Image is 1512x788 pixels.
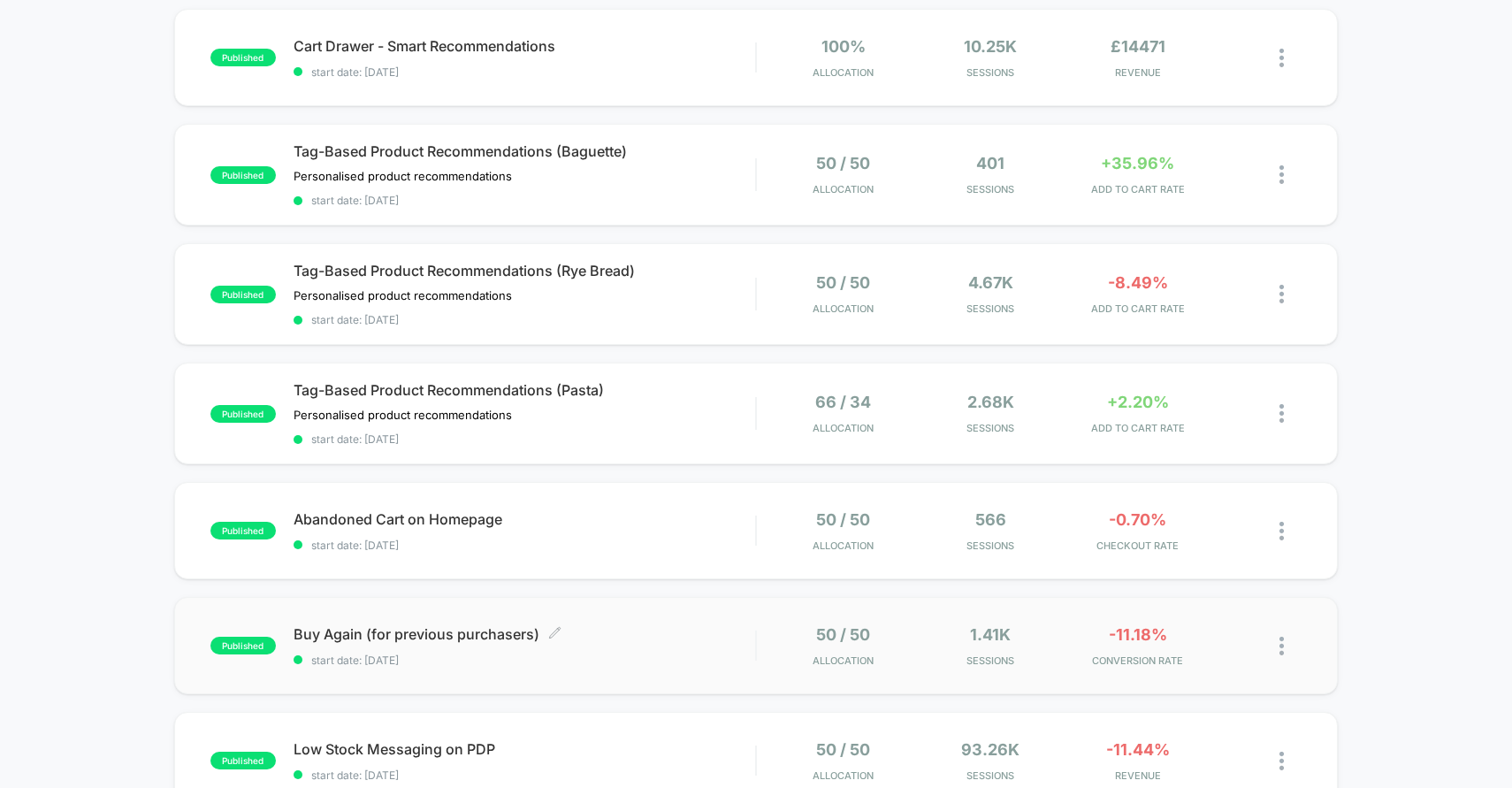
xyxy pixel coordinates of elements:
span: start date: [DATE] [294,194,756,207]
img: close [1279,165,1284,184]
span: Personalised product recommendations [294,408,512,422]
span: Personalised product recommendations [294,169,512,183]
img: close [1279,285,1284,303]
span: 93.26k [961,740,1019,759]
span: start date: [DATE] [294,654,756,667]
span: start date: [DATE] [294,65,756,79]
span: 2.68k [967,393,1014,411]
span: Sessions [921,539,1059,552]
span: Personalised product recommendations [294,288,512,302]
span: 50 / 50 [816,510,870,529]
span: £14471 [1111,37,1165,56]
span: 401 [976,154,1004,172]
span: 566 [975,510,1006,529]
img: close [1279,752,1284,770]
span: published [210,405,276,423]
span: published [210,522,276,539]
span: 50 / 50 [816,273,870,292]
span: Abandoned Cart on Homepage [294,510,756,528]
span: ADD TO CART RATE [1068,422,1206,434]
span: Tag-Based Product Recommendations (Rye Bread) [294,262,756,279]
img: close [1279,522,1284,540]
span: start date: [DATE] [294,539,756,552]
span: published [210,286,276,303]
span: ADD TO CART RATE [1068,302,1206,315]
span: Sessions [921,302,1059,315]
span: CHECKOUT RATE [1068,539,1206,552]
span: -11.44% [1106,740,1170,759]
span: 100% [821,37,866,56]
span: 66 / 34 [815,393,871,411]
img: close [1279,404,1284,423]
span: Sessions [921,769,1059,782]
span: REVENUE [1068,769,1206,782]
span: Sessions [921,422,1059,434]
span: published [210,166,276,184]
span: published [210,752,276,769]
span: 1.41k [970,625,1011,644]
span: Allocation [813,539,874,552]
span: 50 / 50 [816,625,870,644]
span: REVENUE [1068,66,1206,79]
span: published [210,49,276,66]
span: -11.18% [1109,625,1167,644]
span: Sessions [921,183,1059,195]
span: Allocation [813,769,874,782]
span: -0.70% [1109,510,1166,529]
span: Sessions [921,66,1059,79]
span: 50 / 50 [816,740,870,759]
span: ADD TO CART RATE [1068,183,1206,195]
span: Buy Again (for previous purchasers) [294,625,756,643]
span: Allocation [813,302,874,315]
span: Tag-Based Product Recommendations (Pasta) [294,381,756,399]
span: start date: [DATE] [294,313,756,326]
img: close [1279,49,1284,67]
span: Allocation [813,66,874,79]
span: 4.67k [968,273,1013,292]
span: +2.20% [1107,393,1169,411]
span: Allocation [813,183,874,195]
span: 50 / 50 [816,154,870,172]
span: Cart Drawer - Smart Recommendations [294,37,756,55]
span: 10.25k [964,37,1017,56]
span: Allocation [813,654,874,667]
span: published [210,637,276,654]
span: start date: [DATE] [294,432,756,446]
img: close [1279,637,1284,655]
span: Sessions [921,654,1059,667]
span: +35.96% [1101,154,1174,172]
span: -8.49% [1108,273,1168,292]
span: Allocation [813,422,874,434]
span: Tag-Based Product Recommendations (Baguette) [294,142,756,160]
span: Low Stock Messaging on PDP [294,740,756,758]
span: start date: [DATE] [294,769,756,782]
span: CONVERSION RATE [1068,654,1206,667]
